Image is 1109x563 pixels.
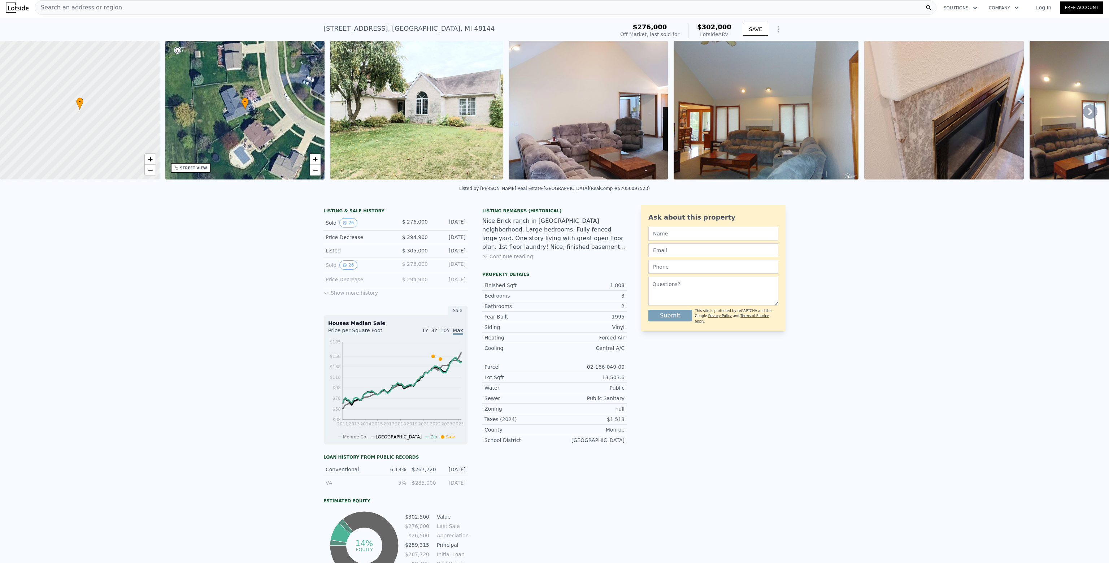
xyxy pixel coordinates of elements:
[330,354,341,359] tspan: $158
[337,421,348,426] tspan: 2011
[332,385,341,390] tspan: $98
[343,434,368,439] span: Monroe Co.
[313,155,318,164] span: +
[554,374,625,381] div: 13,503.6
[771,22,786,36] button: Show Options
[435,522,468,530] td: Last Sale
[453,328,463,335] span: Max
[697,23,731,31] span: $302,000
[484,292,554,299] div: Bedrooms
[708,314,732,318] a: Privacy Policy
[402,248,428,254] span: $ 305,000
[446,434,455,439] span: Sale
[76,98,83,110] div: •
[326,234,390,241] div: Price Decrease
[418,421,429,426] tspan: 2021
[330,375,341,380] tspan: $118
[484,405,554,412] div: Zoning
[435,541,468,549] td: Principal
[453,421,464,426] tspan: 2025
[422,328,428,333] span: 1Y
[554,334,625,341] div: Forced Air
[323,23,495,34] div: [STREET_ADDRESS] , [GEOGRAPHIC_DATA] , MI 48144
[332,407,341,412] tspan: $58
[554,313,625,320] div: 1995
[349,421,360,426] tspan: 2013
[180,165,207,171] div: STREET VIEW
[440,466,466,473] div: [DATE]
[434,260,466,270] div: [DATE]
[484,374,554,381] div: Lot Sqft
[323,454,468,460] div: Loan history from public records
[554,363,625,371] div: 02-166-049-00
[330,41,503,179] img: Sale: 62074937 Parcel: 45139209
[328,320,463,327] div: Houses Median Sale
[648,243,778,257] input: Email
[509,41,668,179] img: Sale: 62074937 Parcel: 45139209
[554,384,625,391] div: Public
[740,314,769,318] a: Terms of Service
[402,219,428,225] span: $ 276,000
[434,276,466,283] div: [DATE]
[313,165,318,174] span: −
[323,498,468,504] div: Estimated Equity
[6,3,29,13] img: Lotside
[674,41,858,179] img: Sale: 62074937 Parcel: 45139209
[484,313,554,320] div: Year Built
[339,218,357,228] button: View historical data
[355,539,373,548] tspan: 14%
[434,247,466,254] div: [DATE]
[395,421,406,426] tspan: 2018
[435,513,468,521] td: Value
[430,434,437,439] span: Zip
[381,466,406,473] div: 6.13%
[148,165,152,174] span: −
[405,550,430,558] td: $267,720
[448,306,468,315] div: Sale
[145,165,156,176] a: Zoom out
[35,3,122,12] span: Search an address or region
[484,334,554,341] div: Heating
[323,286,378,296] button: Show more history
[332,396,341,401] tspan: $78
[326,247,390,254] div: Listed
[326,479,377,486] div: VA
[554,324,625,331] div: Vinyl
[406,421,418,426] tspan: 2019
[743,23,768,36] button: SAVE
[326,260,390,270] div: Sold
[554,303,625,310] div: 2
[554,426,625,433] div: Monroe
[360,421,371,426] tspan: 2014
[554,395,625,402] div: Public Sanitary
[484,426,554,433] div: County
[76,99,83,105] span: •
[1027,4,1060,11] a: Log In
[484,324,554,331] div: Siding
[376,434,422,439] span: [GEOGRAPHIC_DATA]
[330,339,341,345] tspan: $185
[938,1,983,14] button: Solutions
[442,421,453,426] tspan: 2023
[310,154,321,165] a: Zoom in
[405,541,430,549] td: $259,315
[484,345,554,352] div: Cooling
[482,217,627,251] div: Nice Brick ranch in [GEOGRAPHIC_DATA] neighborhood. Large bedrooms. Fully fenced large yard. One ...
[484,416,554,423] div: Taxes (2024)
[648,212,778,222] div: Ask about this property
[484,437,554,444] div: School District
[435,532,468,540] td: Appreciation
[554,282,625,289] div: 1,808
[242,99,249,105] span: •
[554,345,625,352] div: Central A/C
[440,479,466,486] div: [DATE]
[328,327,396,338] div: Price per Square Foot
[339,260,357,270] button: View historical data
[554,416,625,423] div: $1,518
[482,253,533,260] button: Continue reading
[648,260,778,274] input: Phone
[435,550,468,558] td: Initial Loan
[430,421,441,426] tspan: 2022
[554,405,625,412] div: null
[864,41,1024,179] img: Sale: 62074937 Parcel: 45139209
